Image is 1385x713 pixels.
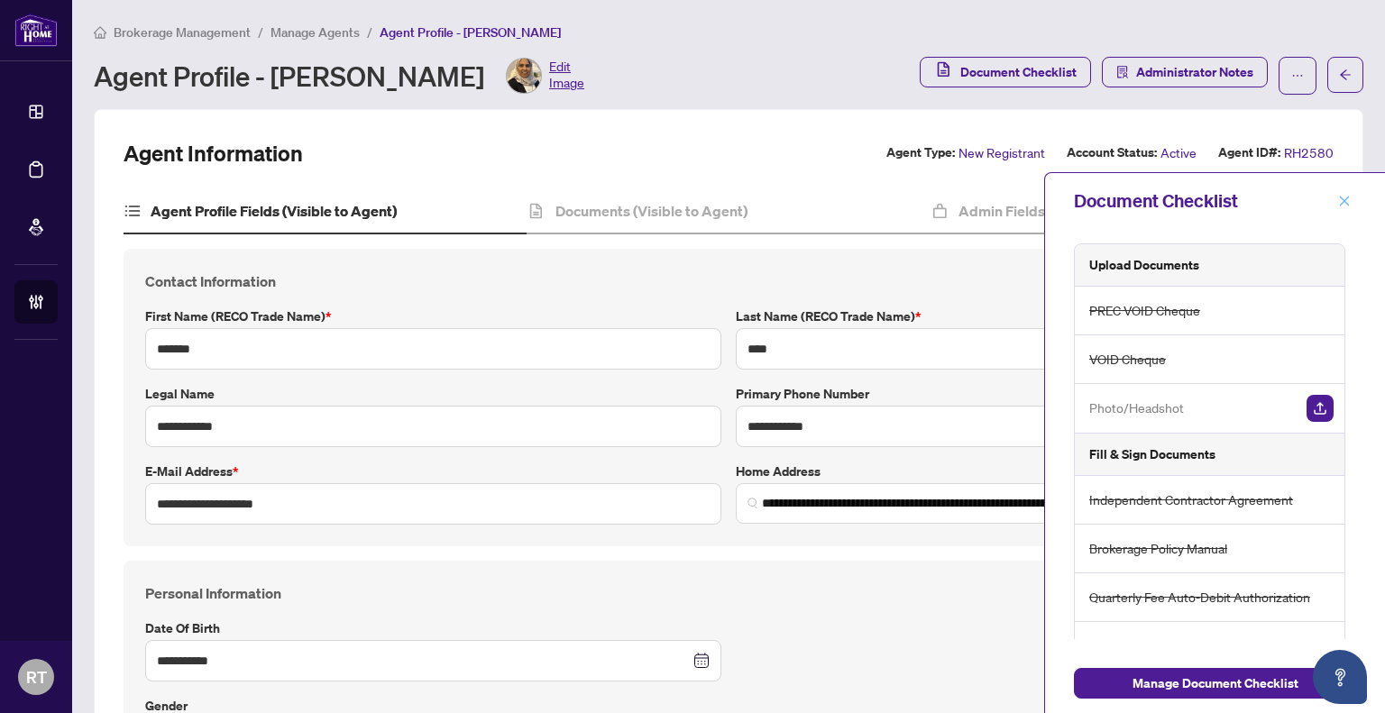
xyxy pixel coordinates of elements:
[94,58,584,94] div: Agent Profile - [PERSON_NAME]
[114,24,251,41] span: Brokerage Management
[1074,668,1356,699] button: Manage Document Checklist
[380,24,561,41] span: Agent Profile - [PERSON_NAME]
[1089,255,1199,275] h5: Upload Documents
[960,58,1077,87] span: Document Checklist
[1338,195,1351,207] span: close
[94,26,106,39] span: home
[151,200,397,222] h4: Agent Profile Fields (Visible to Agent)
[271,24,360,41] span: Manage Agents
[124,139,303,168] h2: Agent Information
[1136,58,1253,87] span: Administrator Notes
[958,200,1189,222] h4: Admin Fields (Not Visible to Agent)
[920,57,1091,87] button: Document Checklist
[507,59,541,93] img: Profile Icon
[367,22,372,42] li: /
[1067,142,1157,163] label: Account Status:
[145,618,721,638] label: Date of Birth
[958,142,1045,163] span: New Registrant
[555,200,748,222] h4: Documents (Visible to Agent)
[1089,349,1166,370] span: VOID Cheque
[1116,66,1129,78] span: solution
[1284,142,1334,163] span: RH2580
[1160,142,1197,163] span: Active
[748,498,758,508] img: search_icon
[886,142,955,163] label: Agent Type:
[736,306,1312,326] label: Last Name (RECO Trade Name)
[145,270,1312,292] h4: Contact Information
[1089,587,1310,608] span: Quarterly Fee Auto-Debit Authorization
[1089,633,1334,675] span: My Commission Payments & HST Registration
[145,306,721,326] label: First Name (RECO Trade Name)
[1089,398,1184,418] span: Photo/Headshot
[258,22,263,42] li: /
[736,462,1312,481] label: Home Address
[1307,395,1334,422] img: Upload Document
[145,384,721,404] label: Legal Name
[1089,444,1215,464] h5: Fill & Sign Documents
[1102,57,1268,87] button: Administrator Notes
[26,664,47,690] span: RT
[1291,69,1304,82] span: ellipsis
[14,14,58,47] img: logo
[1313,650,1367,704] button: Open asap
[1133,669,1298,698] span: Manage Document Checklist
[1074,187,1333,215] div: Document Checklist
[549,58,584,94] span: Edit Image
[1089,489,1293,510] span: Independent Contractor Agreement
[145,462,721,481] label: E-mail Address
[736,384,1312,404] label: Primary Phone Number
[1089,538,1227,559] span: Brokerage Policy Manual
[1339,69,1352,81] span: arrow-left
[145,582,1312,604] h4: Personal Information
[1218,142,1280,163] label: Agent ID#:
[1089,300,1200,321] span: PREC VOID Cheque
